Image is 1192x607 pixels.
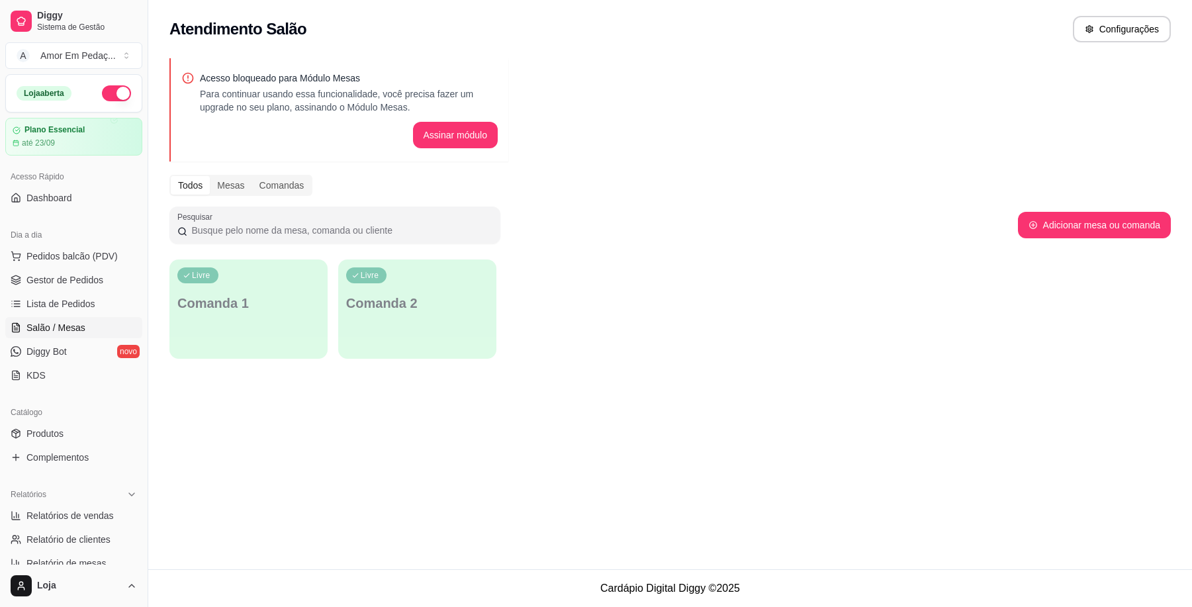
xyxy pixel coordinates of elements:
button: LivreComanda 1 [169,259,328,359]
p: Livre [192,270,210,281]
p: Livre [361,270,379,281]
p: Comanda 2 [346,294,488,312]
article: até 23/09 [22,138,55,148]
a: Produtos [5,423,142,444]
button: Pedidos balcão (PDV) [5,246,142,267]
footer: Cardápio Digital Diggy © 2025 [148,569,1192,607]
span: Diggy [37,10,137,22]
span: Gestor de Pedidos [26,273,103,287]
button: Alterar Status [102,85,131,101]
label: Pesquisar [177,211,217,222]
p: Acesso bloqueado para Módulo Mesas [200,71,498,85]
p: Comanda 1 [177,294,320,312]
h2: Atendimento Salão [169,19,306,40]
div: Catálogo [5,402,142,423]
div: Amor Em Pedaç ... [40,49,116,62]
a: Relatório de mesas [5,553,142,574]
a: Salão / Mesas [5,317,142,338]
button: Adicionar mesa ou comanda [1018,212,1171,238]
p: Para continuar usando essa funcionalidade, você precisa fazer um upgrade no seu plano, assinando ... [200,87,498,114]
button: Select a team [5,42,142,69]
div: Loja aberta [17,86,71,101]
span: Dashboard [26,191,72,205]
span: Relatórios [11,489,46,500]
span: Relatório de mesas [26,557,107,570]
span: Lista de Pedidos [26,297,95,310]
span: KDS [26,369,46,382]
span: Produtos [26,427,64,440]
a: Relatórios de vendas [5,505,142,526]
span: Relatório de clientes [26,533,111,546]
a: DiggySistema de Gestão [5,5,142,37]
a: Lista de Pedidos [5,293,142,314]
button: Loja [5,570,142,602]
a: Relatório de clientes [5,529,142,550]
a: Gestor de Pedidos [5,269,142,291]
a: Dashboard [5,187,142,209]
span: Relatórios de vendas [26,509,114,522]
span: Complementos [26,451,89,464]
span: A [17,49,30,62]
div: Todos [171,176,210,195]
a: Complementos [5,447,142,468]
span: Salão / Mesas [26,321,85,334]
span: Diggy Bot [26,345,67,358]
a: KDS [5,365,142,386]
input: Pesquisar [187,224,492,237]
button: Configurações [1073,16,1171,42]
a: Plano Essencialaté 23/09 [5,118,142,156]
div: Acesso Rápido [5,166,142,187]
a: Diggy Botnovo [5,341,142,362]
span: Sistema de Gestão [37,22,137,32]
span: Pedidos balcão (PDV) [26,250,118,263]
button: LivreComanda 2 [338,259,496,359]
div: Dia a dia [5,224,142,246]
div: Mesas [210,176,252,195]
button: Assinar módulo [413,122,498,148]
span: Loja [37,580,121,592]
article: Plano Essencial [24,125,85,135]
div: Comandas [252,176,312,195]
